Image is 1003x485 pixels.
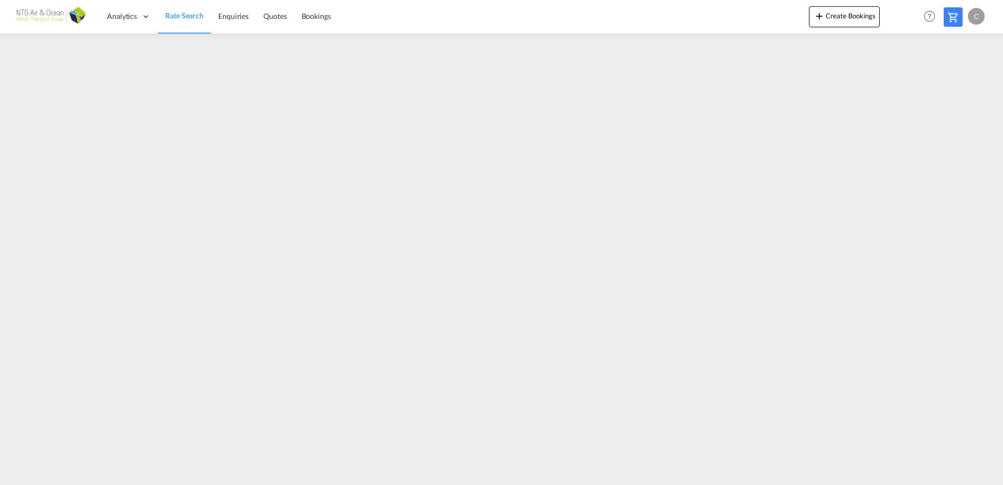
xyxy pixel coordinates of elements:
span: Enquiries [218,12,249,20]
span: Analytics [107,11,137,22]
button: icon-plus 400-fgCreate Bookings [809,6,880,27]
div: C [968,8,985,25]
span: Bookings [302,12,331,20]
span: Rate Search [165,11,204,20]
md-icon: icon-plus 400-fg [813,9,826,22]
span: Help [921,7,938,25]
img: af31b1c0b01f11ecbc353f8e72265e29.png [16,5,87,28]
span: Quotes [263,12,286,20]
div: Help [921,7,944,26]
